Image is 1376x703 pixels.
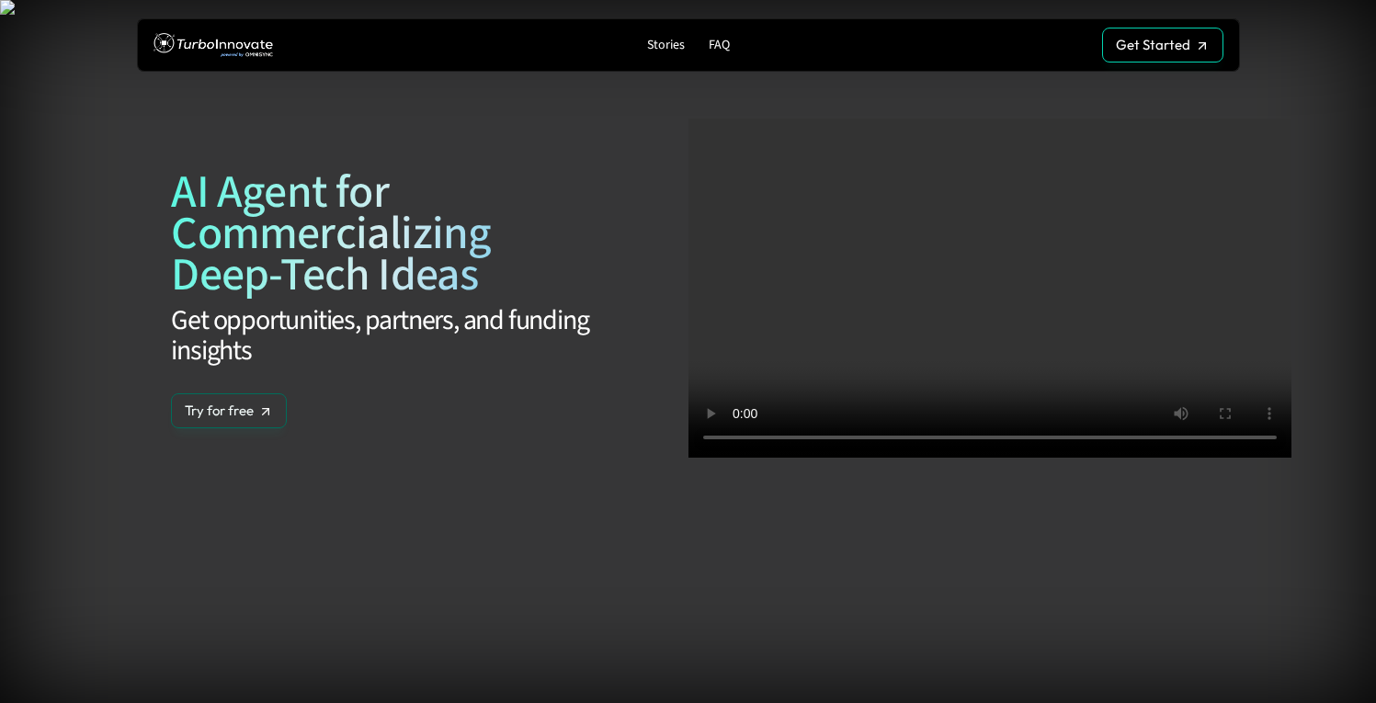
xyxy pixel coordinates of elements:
[154,28,273,62] img: TurboInnovate Logo
[1102,28,1223,62] a: Get Started
[709,38,730,53] p: FAQ
[1116,37,1190,53] p: Get Started
[701,33,737,58] a: FAQ
[640,33,692,58] a: Stories
[647,38,685,53] p: Stories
